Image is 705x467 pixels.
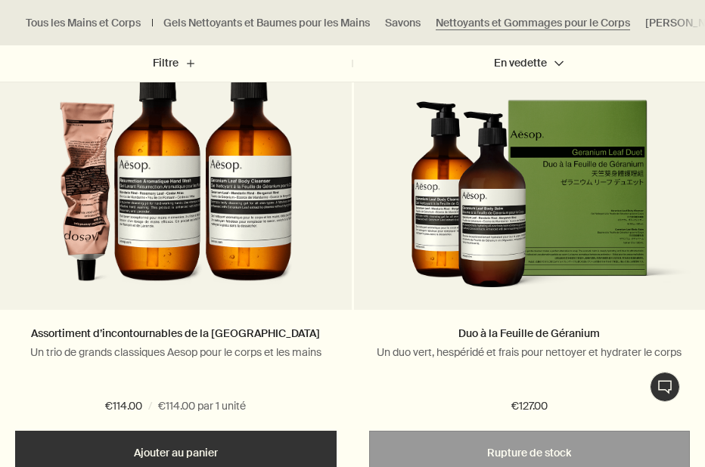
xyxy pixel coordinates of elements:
[362,98,698,302] img: Geranium Leaf Duet in outer carton
[650,372,680,402] button: Chat en direct
[352,45,705,82] button: En vedette
[385,16,421,30] a: Savons
[369,345,691,359] p: Un duo vert, hespéridé et frais pour nettoyer et hydrater le corps
[105,397,142,416] span: €114.00
[31,326,320,340] a: Assortiment d’incontournables de la [GEOGRAPHIC_DATA]
[59,38,293,302] img: Resurrection Aromatique Hand Wash, Resurrection Aromatique Hand Balm and Geranium Leaf Body Clean...
[511,397,548,416] span: €127.00
[163,16,370,30] a: Gels Nettoyants et Baumes pour les Mains
[158,397,246,416] span: €114.00 par 1 unité
[148,397,152,416] span: /
[458,326,600,340] a: Duo à la Feuille de Géranium
[436,16,630,30] a: Nettoyants et Gommages pour le Corps
[15,345,337,359] p: Un trio de grands classiques Aesop pour le corps et les mains
[26,16,141,30] a: Tous les Mains et Corps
